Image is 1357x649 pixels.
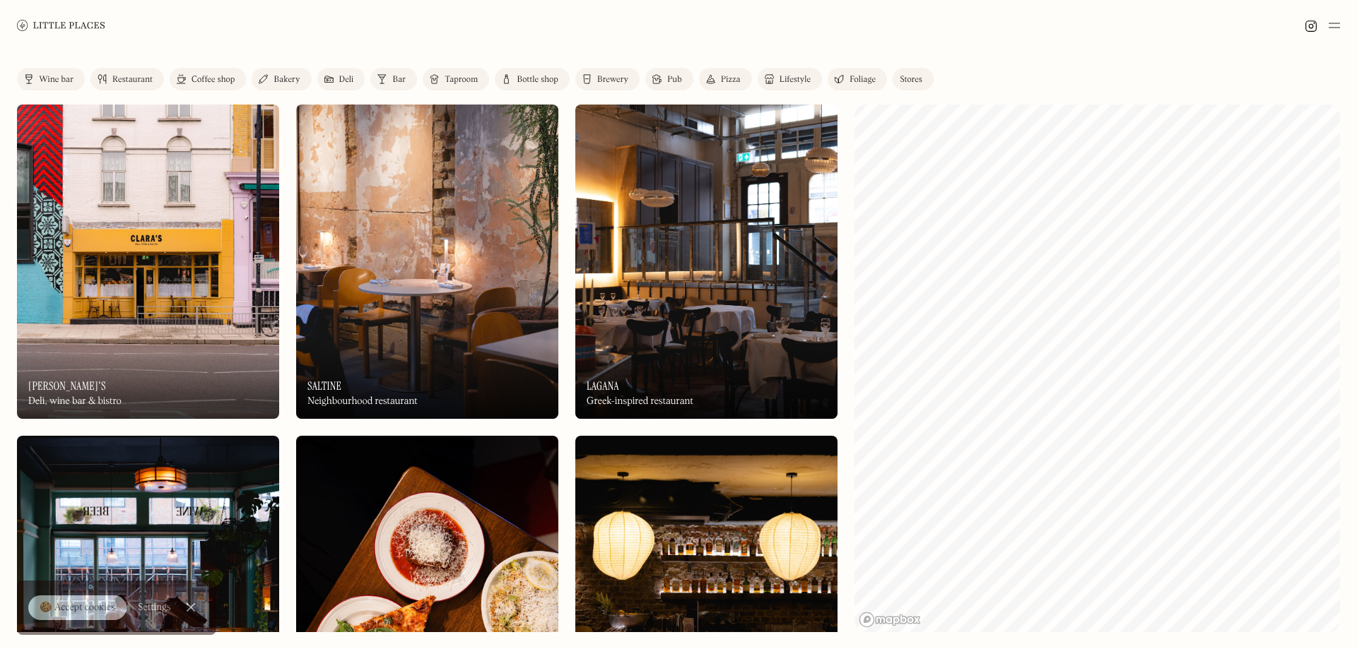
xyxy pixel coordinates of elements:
a: Brewery [575,68,640,90]
div: Pub [667,76,682,84]
a: Pizza [699,68,752,90]
div: Brewery [597,76,628,84]
div: Settings [138,602,171,612]
a: Bar [370,68,417,90]
a: SaltineSaltineSaltineNeighbourhood restaurant [296,105,558,419]
a: Foliage [828,68,887,90]
a: Bakery [252,68,311,90]
div: Restaurant [112,76,153,84]
div: Neighbourhood restaurant [307,395,418,407]
img: Lagana [575,105,838,419]
div: 🍪 Accept cookies [40,601,115,615]
h3: [PERSON_NAME]'s [28,379,106,393]
a: Bottle shop [495,68,570,90]
canvas: Map [854,105,1340,632]
h3: Lagana [587,379,619,393]
a: Coffee shop [170,68,246,90]
div: Taproom [445,76,478,84]
h3: Saltine [307,379,341,393]
a: Close Cookie Popup [177,593,205,621]
a: Wine bar [17,68,85,90]
div: Bar [392,76,406,84]
a: Clara'sClara's[PERSON_NAME]'sDeli, wine bar & bistro [17,105,279,419]
div: Stores [900,76,922,84]
a: Stores [893,68,934,90]
div: Deli, wine bar & bistro [28,395,122,407]
div: Lifestyle [780,76,811,84]
a: Lifestyle [758,68,822,90]
a: Settings [138,592,171,624]
div: Bakery [274,76,300,84]
a: Taproom [423,68,489,90]
div: Foliage [850,76,876,84]
div: Pizza [721,76,741,84]
div: Coffee shop [192,76,235,84]
div: Deli [339,76,354,84]
img: Clara's [17,105,279,419]
div: Wine bar [39,76,74,84]
div: Bottle shop [517,76,558,84]
a: Restaurant [90,68,164,90]
a: Pub [645,68,693,90]
a: 🍪 Accept cookies [28,595,127,621]
img: Saltine [296,105,558,419]
a: Deli [317,68,365,90]
div: Greek-inspired restaurant [587,395,693,407]
a: Mapbox homepage [859,612,921,628]
a: LaganaLaganaLaganaGreek-inspired restaurant [575,105,838,419]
